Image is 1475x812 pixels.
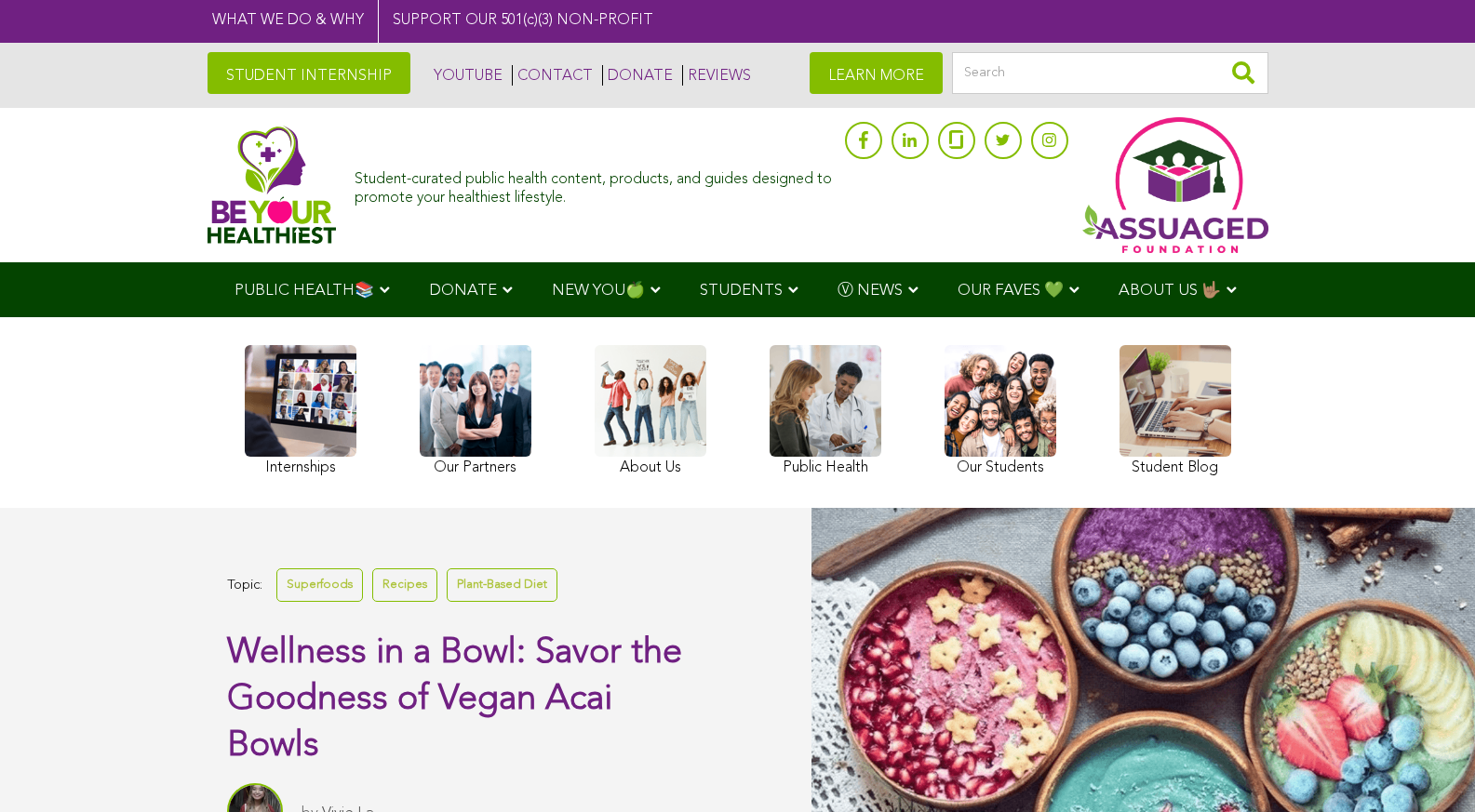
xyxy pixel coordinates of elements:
a: Superfoods [276,568,363,601]
a: CONTACT [512,65,593,86]
a: REVIEWS [682,65,751,86]
span: DONATE [429,283,497,299]
div: Navigation Menu [208,262,1268,317]
a: LEARN MORE [810,52,943,94]
span: STUDENTS [700,283,783,299]
span: PUBLIC HEALTH📚 [235,283,374,299]
img: Assuaged [208,126,337,244]
img: glassdoor [949,130,962,149]
span: Topic: [227,573,262,598]
a: DONATE [602,65,673,86]
span: OUR FAVES 💚 [958,283,1064,299]
a: YOUTUBE [429,65,503,86]
a: Plant-Based Diet [447,568,557,601]
span: Ⓥ NEWS [838,283,903,299]
iframe: Chat Widget [1382,723,1475,812]
a: Recipes [372,568,437,601]
div: Student-curated public health content, products, and guides designed to promote your healthiest l... [355,162,835,206]
a: STUDENT INTERNSHIP [208,52,410,94]
img: Assuaged App [1082,117,1268,253]
span: Wellness in a Bowl: Savor the Goodness of Vegan Acai Bowls [227,635,682,764]
span: NEW YOU🍏 [552,283,645,299]
span: ABOUT US 🤟🏽 [1119,283,1221,299]
input: Search [952,52,1268,94]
